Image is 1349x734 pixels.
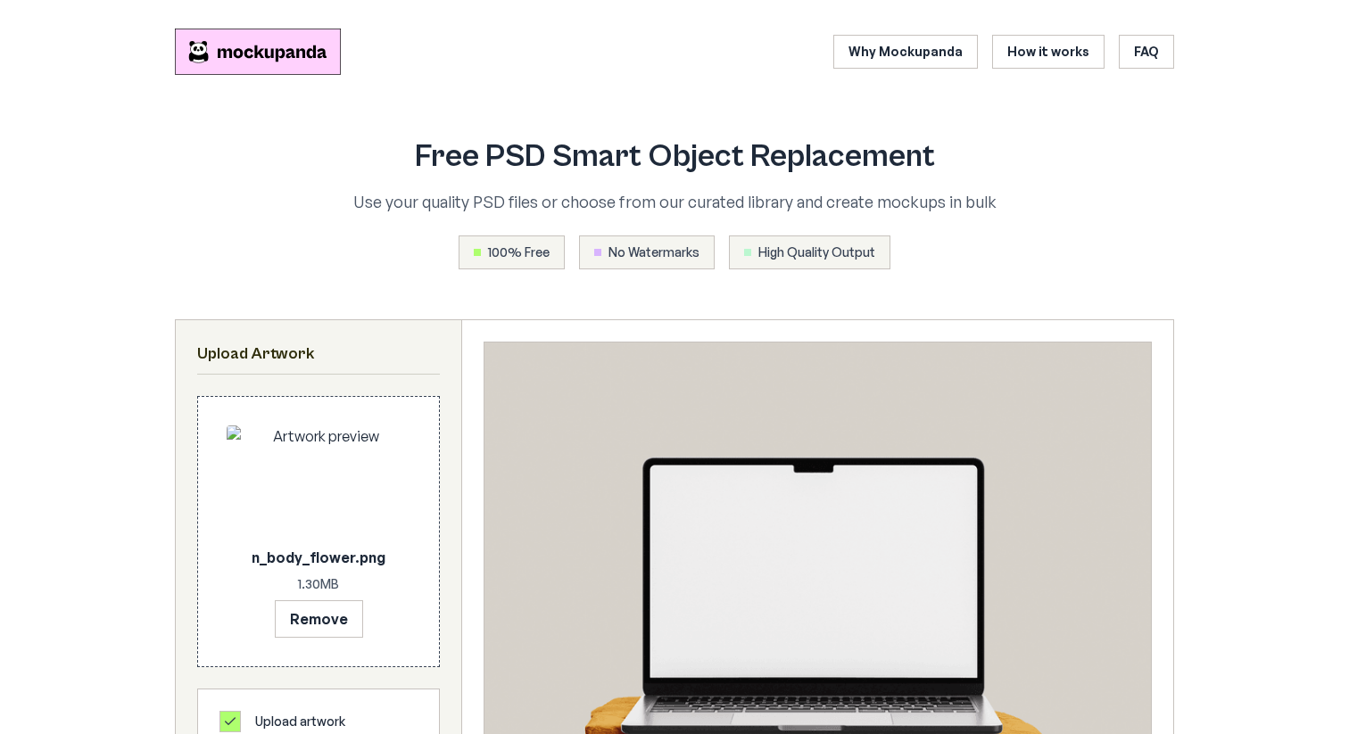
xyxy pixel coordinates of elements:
[275,600,363,638] button: Remove
[197,342,440,367] h2: Upload Artwork
[992,35,1105,69] a: How it works
[175,29,341,75] img: Mockupanda
[175,29,341,75] a: Mockupanda home
[227,425,410,540] img: Artwork preview
[275,189,1074,214] p: Use your quality PSD files or choose from our curated library and create mockups in bulk
[227,575,410,593] p: 1.30 MB
[833,35,978,69] a: Why Mockupanda
[275,139,1074,175] h1: Free PSD Smart Object Replacement
[758,243,875,261] span: High Quality Output
[1119,35,1174,69] a: FAQ
[227,547,410,568] p: n_body_flower.png
[255,713,345,730] span: Upload artwork
[488,243,550,261] span: 100% Free
[608,243,699,261] span: No Watermarks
